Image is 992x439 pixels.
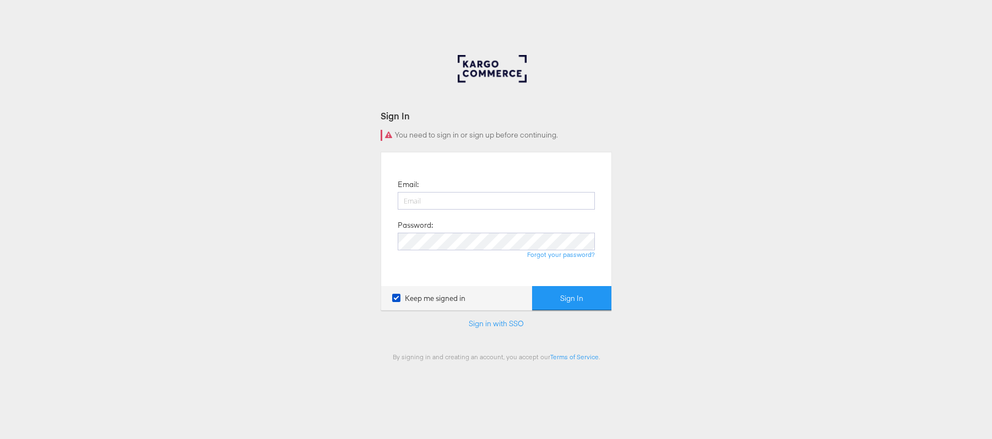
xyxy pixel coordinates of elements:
[392,293,465,304] label: Keep me signed in
[381,353,612,361] div: By signing in and creating an account, you accept our .
[398,179,419,190] label: Email:
[532,286,611,311] button: Sign In
[381,130,612,141] div: You need to sign in or sign up before continuing.
[469,319,524,328] a: Sign in with SSO
[381,109,612,122] div: Sign In
[550,353,599,361] a: Terms of Service
[398,220,433,231] label: Password:
[527,250,595,259] a: Forgot your password?
[398,192,595,210] input: Email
